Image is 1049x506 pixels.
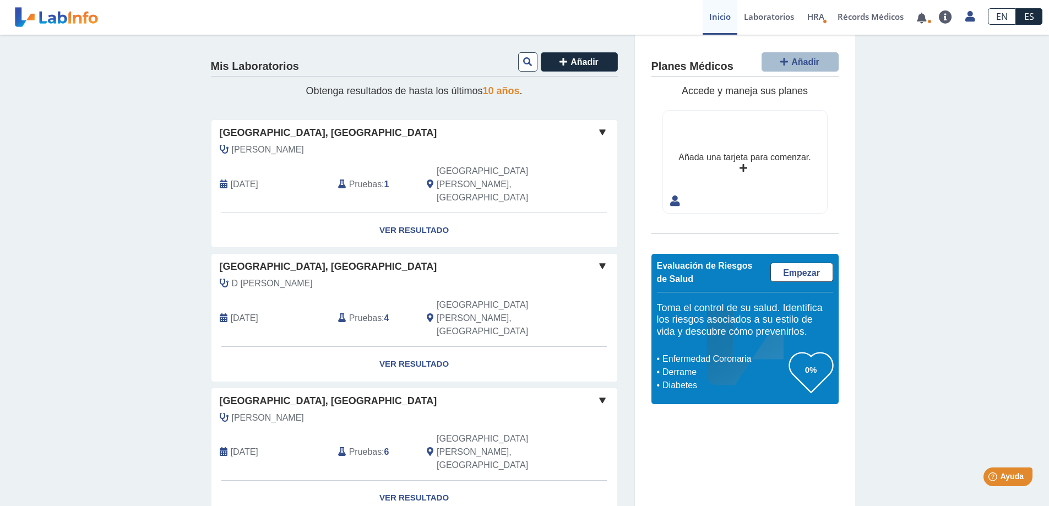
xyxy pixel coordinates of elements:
[330,298,418,338] div: :
[220,394,437,409] span: [GEOGRAPHIC_DATA], [GEOGRAPHIC_DATA]
[349,445,382,459] span: Pruebas
[384,447,389,456] b: 6
[657,302,833,338] h5: Toma el control de su salud. Identifica los riesgos asociados a su estilo de vida y descubre cómo...
[791,57,819,67] span: Añadir
[682,85,808,96] span: Accede y maneja sus planes
[660,352,789,366] li: Enfermedad Coronaria
[384,313,389,323] b: 4
[232,143,304,156] span: Irizarry Rodriguez, Ivan
[306,85,522,96] span: Obtenga resultados de hasta los últimos .
[783,268,820,278] span: Empezar
[231,178,258,191] span: 2025-10-02
[483,85,520,96] span: 10 años
[657,261,753,284] span: Evaluación de Riesgos de Salud
[211,213,617,248] a: Ver Resultado
[220,259,437,274] span: [GEOGRAPHIC_DATA], [GEOGRAPHIC_DATA]
[651,60,733,73] h4: Planes Médicos
[951,463,1037,494] iframe: Help widget launcher
[211,60,299,73] h4: Mis Laboratorios
[770,263,833,282] a: Empezar
[231,312,258,325] span: 2025-09-04
[220,126,437,140] span: [GEOGRAPHIC_DATA], [GEOGRAPHIC_DATA]
[762,52,839,72] button: Añadir
[789,363,833,377] h3: 0%
[349,178,382,191] span: Pruebas
[349,312,382,325] span: Pruebas
[211,347,617,382] a: Ver Resultado
[437,298,558,338] span: San Juan, PR
[330,165,418,204] div: :
[660,366,789,379] li: Derrame
[541,52,618,72] button: Añadir
[437,432,558,472] span: San Juan, PR
[232,277,313,290] span: D Atri Bosch, Gabriela
[678,151,811,164] div: Añada una tarjeta para comenzar.
[807,11,824,22] span: HRA
[437,165,558,204] span: San Juan, PR
[231,445,258,459] span: 2025-08-23
[232,411,304,425] span: Irizarry Rodriguez, Ivan
[1016,8,1042,25] a: ES
[988,8,1016,25] a: EN
[570,57,599,67] span: Añadir
[330,432,418,472] div: :
[384,179,389,189] b: 1
[660,379,789,392] li: Diabetes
